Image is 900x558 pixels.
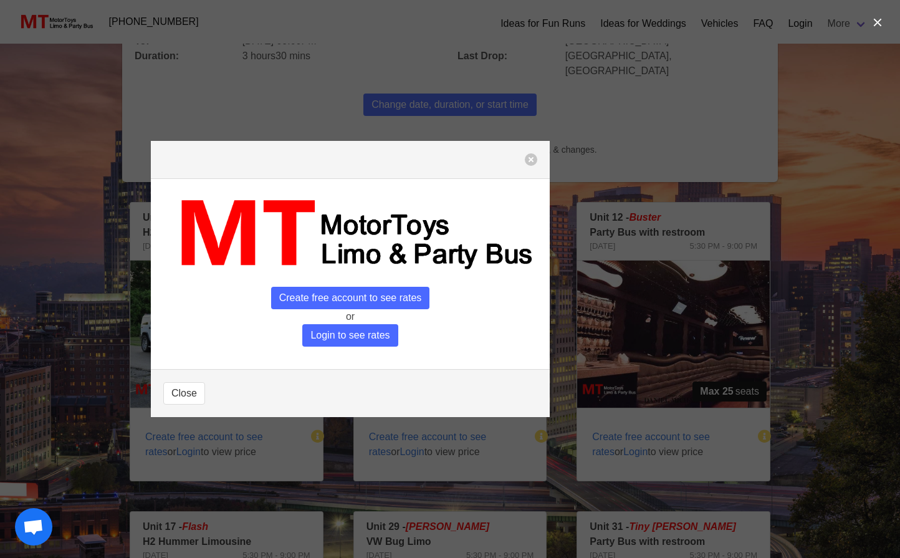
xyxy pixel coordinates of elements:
[302,324,398,347] span: Login to see rates
[171,386,197,401] span: Close
[163,382,205,405] button: Close
[163,191,537,277] img: MT_logo_name.png
[271,287,430,309] span: Create free account to see rates
[15,508,52,546] div: Open chat
[163,309,537,324] p: or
